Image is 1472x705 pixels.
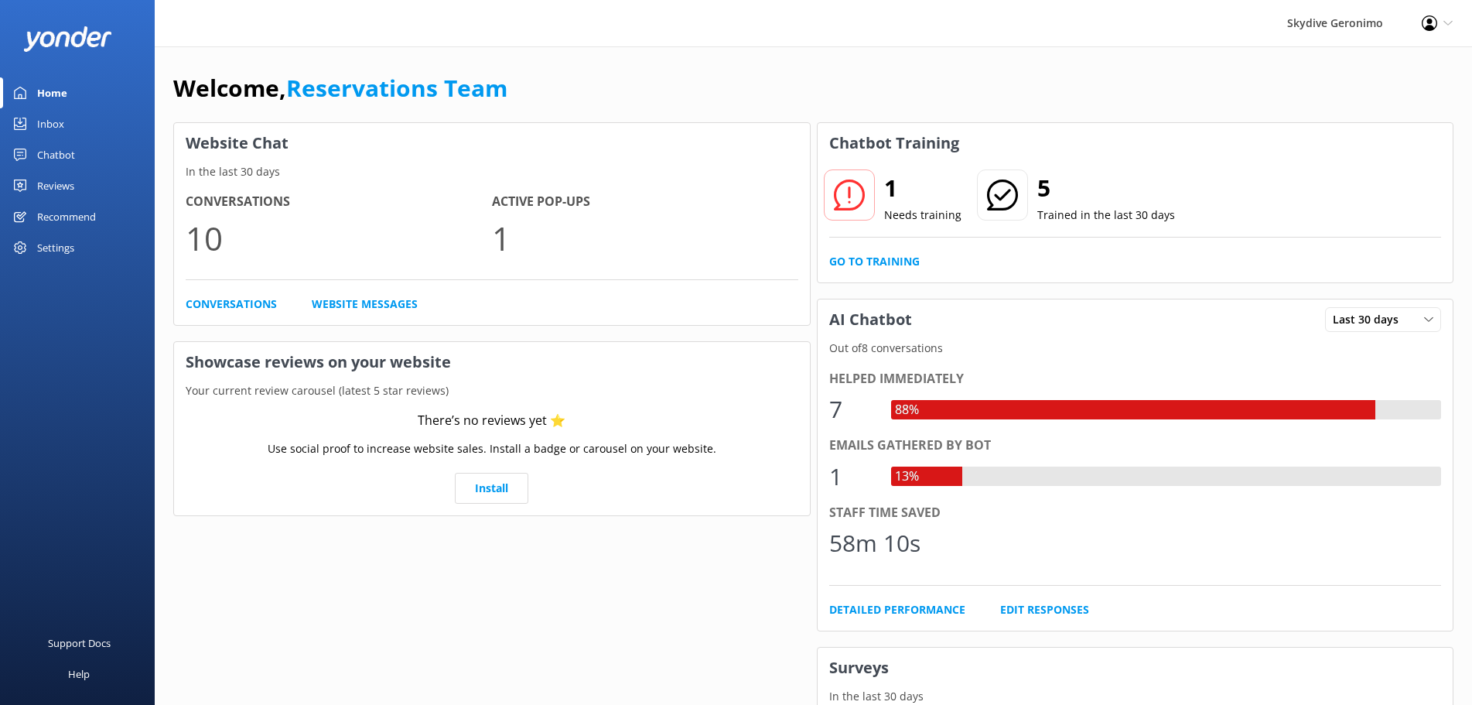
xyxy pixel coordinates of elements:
a: Install [455,473,528,504]
img: yonder-white-logo.png [23,26,112,52]
div: Support Docs [48,628,111,659]
div: Home [37,77,67,108]
h2: 1 [884,169,961,207]
div: Staff time saved [829,503,1442,523]
h3: AI Chatbot [818,299,924,340]
h3: Showcase reviews on your website [174,342,810,382]
h2: 5 [1037,169,1175,207]
p: In the last 30 days [818,688,1453,705]
p: Use social proof to increase website sales. Install a badge or carousel on your website. [268,440,716,457]
p: 1 [492,212,798,264]
span: Last 30 days [1333,311,1408,328]
p: Trained in the last 30 days [1037,207,1175,224]
div: There’s no reviews yet ⭐ [418,411,565,431]
div: 1 [829,458,876,495]
div: Reviews [37,170,74,201]
p: Out of 8 conversations [818,340,1453,357]
a: Go to Training [829,253,920,270]
div: Helped immediately [829,369,1442,389]
h4: Active Pop-ups [492,192,798,212]
a: Website Messages [312,296,418,313]
h3: Chatbot Training [818,123,971,163]
div: 58m 10s [829,525,920,562]
div: 7 [829,391,876,428]
div: Inbox [37,108,64,139]
div: Chatbot [37,139,75,170]
a: Conversations [186,296,277,313]
h3: Website Chat [174,123,810,163]
div: Recommend [37,201,96,232]
p: Your current review carousel (latest 5 star reviews) [174,382,810,399]
div: Emails gathered by bot [829,436,1442,456]
p: Needs training [884,207,961,224]
h1: Welcome, [173,70,507,107]
h4: Conversations [186,192,492,212]
p: In the last 30 days [174,163,810,180]
h3: Surveys [818,648,1453,688]
div: Settings [37,232,74,263]
div: Help [68,659,90,690]
a: Reservations Team [286,72,507,104]
a: Detailed Performance [829,601,965,618]
div: 13% [891,467,923,487]
div: 88% [891,400,923,420]
a: Edit Responses [1000,601,1089,618]
p: 10 [186,212,492,264]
